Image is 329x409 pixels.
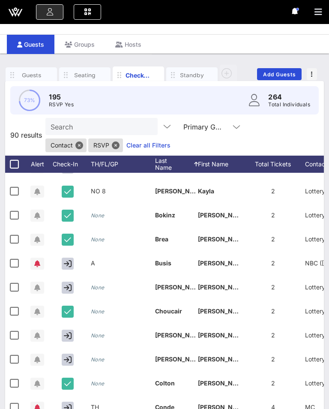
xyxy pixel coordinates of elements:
[263,71,296,78] span: Add Guests
[178,118,247,135] div: Primary Guests
[183,123,225,131] div: Primary Guests
[91,380,105,387] i: None
[241,323,305,347] div: 2
[27,156,48,173] div: Alert
[305,211,325,219] span: Lottery
[112,141,120,149] button: Close
[155,156,198,173] div: Last Name
[10,130,42,140] span: 90 results
[198,259,248,267] span: [PERSON_NAME]
[155,307,182,315] span: Choucair
[155,259,171,267] span: Busis
[91,259,95,267] span: A
[72,71,98,79] div: Seating
[91,156,155,173] div: TH/FL/GP
[91,187,106,195] span: NO 8
[155,379,175,387] span: Colton
[198,235,248,243] span: [PERSON_NAME]
[155,355,206,363] span: [PERSON_NAME]
[241,299,305,323] div: 2
[51,138,81,152] span: Contact
[126,71,151,80] div: Check-In
[198,307,248,315] span: [PERSON_NAME]
[155,331,206,339] span: [PERSON_NAME]
[268,92,310,102] p: 264
[198,379,248,387] span: [PERSON_NAME]
[305,331,325,339] span: Lottery
[305,355,325,363] span: Lottery
[198,156,241,173] div: First Name
[48,156,91,173] div: Check-In
[105,35,152,54] div: Hosts
[126,141,170,150] a: Clear all Filters
[155,211,175,219] span: Bokinz
[198,187,214,195] span: Kayla
[18,71,44,79] div: Guests
[198,211,248,219] span: [PERSON_NAME]
[75,141,83,149] button: Close
[91,236,105,243] i: None
[305,235,325,243] span: Lottery
[91,212,105,219] i: None
[155,187,206,195] span: [PERSON_NAME]
[54,35,105,54] div: Groups
[91,284,105,291] i: None
[241,251,305,275] div: 2
[257,68,302,80] button: Add Guests
[241,275,305,299] div: 2
[155,283,206,291] span: [PERSON_NAME]
[241,179,305,203] div: 2
[7,35,54,54] div: Guests
[91,332,105,339] i: None
[91,356,105,363] i: None
[91,308,105,315] i: None
[198,283,248,291] span: [PERSON_NAME]
[155,235,168,243] span: Brea
[241,156,305,173] div: Total Tickets
[49,100,74,109] p: RSVP Yes
[305,187,325,195] span: Lottery
[198,355,248,363] span: [PERSON_NAME]
[305,379,325,387] span: Lottery
[198,331,248,339] span: [PERSON_NAME]
[241,227,305,251] div: 2
[305,307,325,315] span: Lottery
[305,283,325,291] span: Lottery
[241,203,305,227] div: 2
[241,347,305,371] div: 2
[241,371,305,395] div: 2
[49,92,74,102] p: 195
[179,71,205,79] div: Standby
[268,100,310,109] p: Total Individuals
[93,138,118,152] span: RSVP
